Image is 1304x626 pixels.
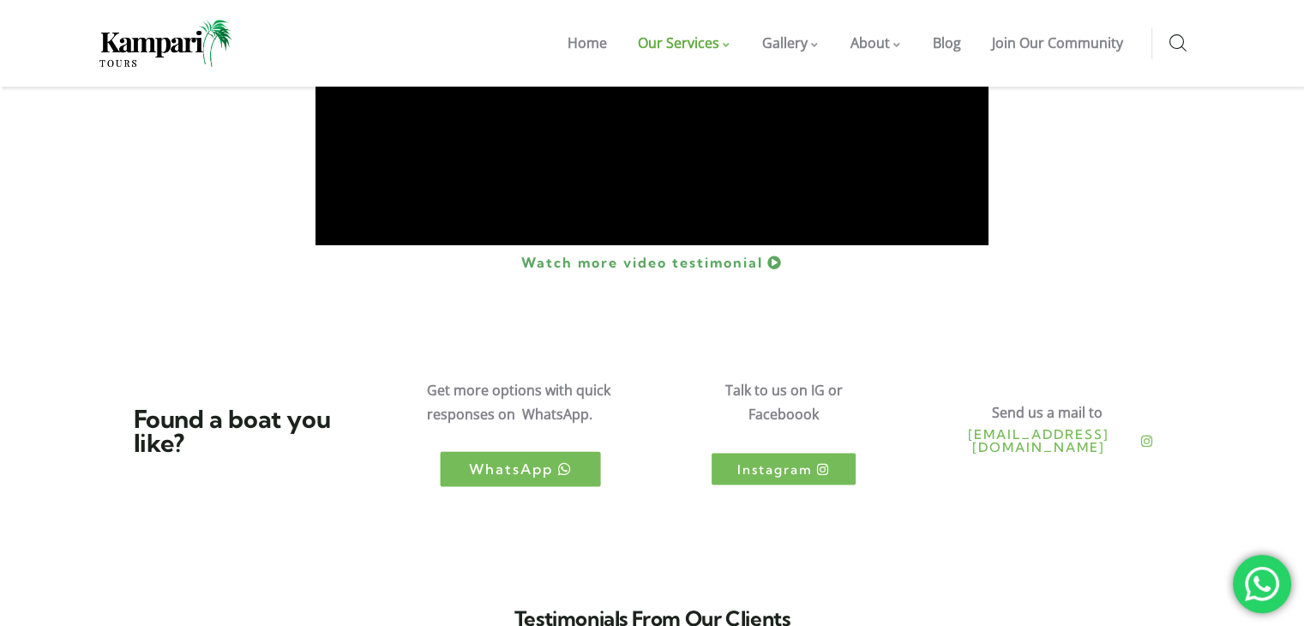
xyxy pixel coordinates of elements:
[992,402,1103,421] b: Send us a mail to
[1233,555,1291,613] div: 'Get
[568,33,607,52] span: Home
[427,380,610,424] b: Get more options with quick responses on WhatsApp.
[638,33,719,52] span: Our Services
[762,33,808,52] span: Gallery
[440,451,600,486] a: WhatsApp
[850,33,890,52] span: About
[737,462,813,475] span: Instagram
[134,406,381,456] h2: Found a boat you like?
[468,462,553,477] span: WhatsApp
[712,453,856,485] a: Instagram
[933,33,961,52] span: Blog
[501,244,803,279] a: Watch more video testimonial
[941,427,1137,453] span: [EMAIL_ADDRESS][DOMAIN_NAME]
[99,20,232,67] img: Home
[725,380,843,424] b: Talk to us on IG or Faceboook
[521,255,763,268] span: Watch more video testimonial
[916,418,1180,462] a: [EMAIL_ADDRESS][DOMAIN_NAME]
[992,33,1123,52] span: Join Our Community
